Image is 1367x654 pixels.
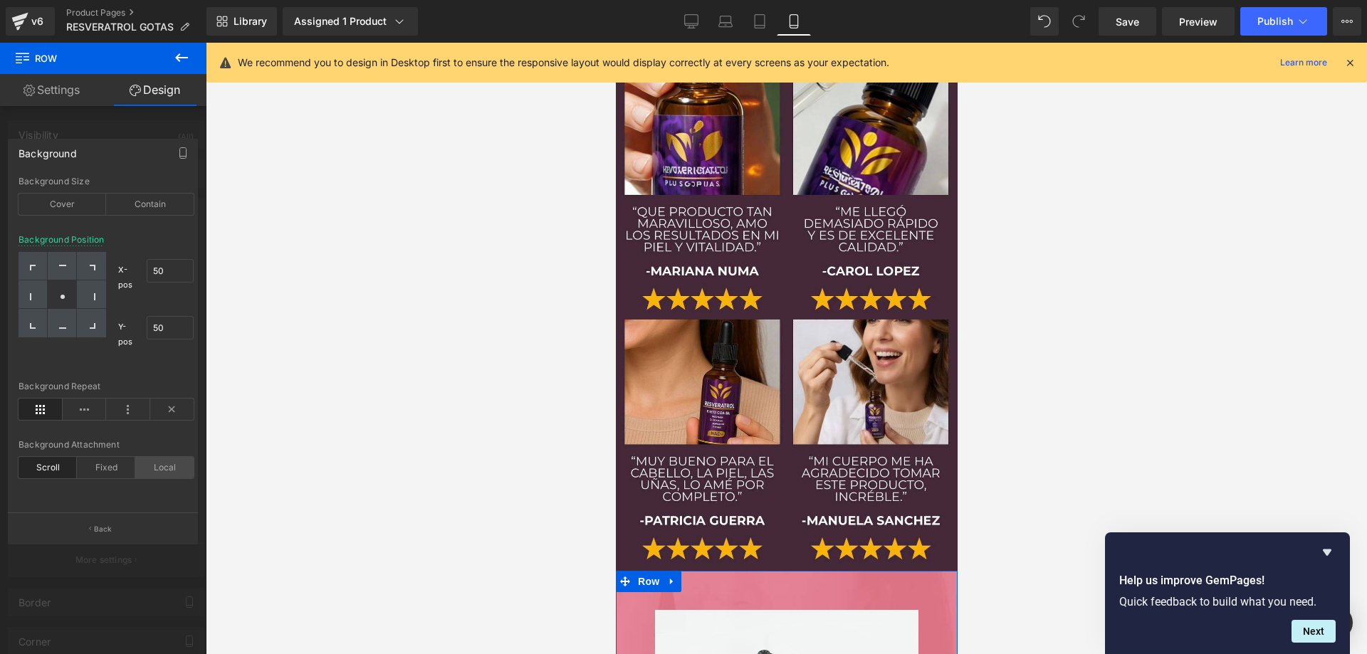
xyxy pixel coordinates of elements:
span: Row [14,43,157,74]
a: Design [103,74,206,106]
span: Save [1116,14,1139,29]
a: New Library [206,7,277,36]
div: Assigned 1 Product [294,14,407,28]
div: Local [135,457,194,478]
div: Cover [19,194,106,215]
div: Background [19,139,77,159]
div: Background Size [19,176,194,186]
span: Publish [1257,16,1293,27]
div: Background Position [19,235,104,245]
a: Desktop [674,7,708,36]
button: Back [8,512,198,544]
p: Quick feedback to build what you need. [1119,595,1336,608]
span: X-pos [118,263,140,292]
button: Publish [1240,7,1327,36]
button: More [1333,7,1361,36]
span: RESVERATROL GOTAS [66,21,174,33]
button: Next question [1292,620,1336,643]
a: Preview [1162,7,1235,36]
span: Y-pos [118,320,140,349]
a: Mobile [777,7,811,36]
div: Scroll [19,457,77,478]
a: Learn more [1274,54,1333,71]
a: Laptop [708,7,743,36]
span: Library [234,15,267,28]
div: Background Repeat [19,381,194,391]
div: Help us improve GemPages! [1119,544,1336,643]
div: Fixed [77,457,135,478]
a: Product Pages [66,7,206,19]
button: Undo [1030,7,1059,36]
a: v6 [6,7,55,36]
p: Back [94,524,112,534]
div: v6 [28,12,46,31]
a: Tablet [743,7,777,36]
span: Preview [1179,14,1217,29]
h2: Help us improve GemPages! [1119,572,1336,589]
p: We recommend you to design in Desktop first to ensure the responsive layout would display correct... [238,55,889,70]
div: Background Attachment [19,440,194,450]
div: Contain [106,194,194,215]
button: Redo [1064,7,1093,36]
button: Hide survey [1319,544,1336,561]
